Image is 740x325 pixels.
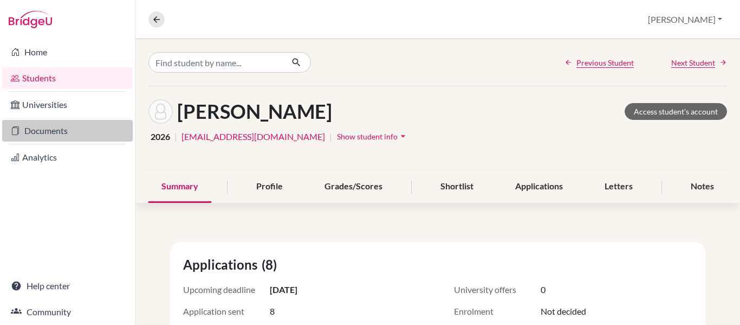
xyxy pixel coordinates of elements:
[625,103,727,120] a: Access student's account
[2,275,133,297] a: Help center
[643,9,727,30] button: [PERSON_NAME]
[541,283,546,296] span: 0
[337,132,398,141] span: Show student info
[671,57,727,68] a: Next Student
[336,128,409,145] button: Show student infoarrow_drop_down
[183,255,262,275] span: Applications
[2,41,133,63] a: Home
[2,67,133,89] a: Students
[2,146,133,168] a: Analytics
[243,171,296,203] div: Profile
[2,301,133,323] a: Community
[183,305,270,318] span: Application sent
[183,283,270,296] span: Upcoming deadline
[270,283,297,296] span: [DATE]
[564,57,634,68] a: Previous Student
[270,305,275,318] span: 8
[502,171,576,203] div: Applications
[592,171,646,203] div: Letters
[181,130,325,143] a: [EMAIL_ADDRESS][DOMAIN_NAME]
[151,130,170,143] span: 2026
[9,11,52,28] img: Bridge-U
[174,130,177,143] span: |
[311,171,395,203] div: Grades/Scores
[454,305,541,318] span: Enrolment
[454,283,541,296] span: University offers
[671,57,715,68] span: Next Student
[576,57,634,68] span: Previous Student
[148,171,211,203] div: Summary
[678,171,727,203] div: Notes
[177,100,332,123] h1: [PERSON_NAME]
[148,99,173,124] img: Alessandra Atala's avatar
[148,52,283,73] input: Find student by name...
[2,120,133,142] a: Documents
[329,130,332,143] span: |
[427,171,486,203] div: Shortlist
[262,255,281,275] span: (8)
[541,305,586,318] span: Not decided
[2,94,133,116] a: Universities
[398,131,408,142] i: arrow_drop_down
